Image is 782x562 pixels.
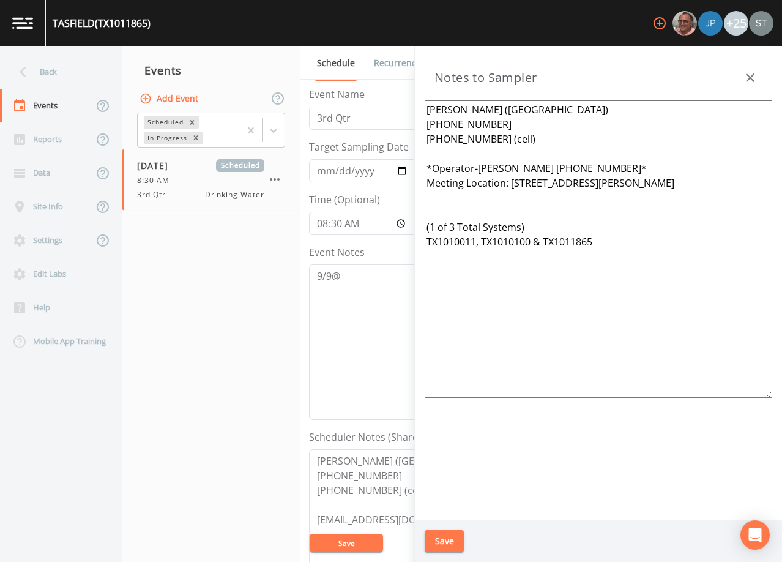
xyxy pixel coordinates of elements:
[189,132,203,144] div: Remove In Progress
[122,149,300,211] a: [DATE]Scheduled8:30 AM3rd QtrDrinking Water
[309,140,409,154] label: Target Sampling Date
[137,88,203,110] button: Add Event
[425,100,772,398] textarea: [PERSON_NAME] ([GEOGRAPHIC_DATA]) [PHONE_NUMBER] [PHONE_NUMBER] (cell) *Operator-[PERSON_NAME] [P...
[724,11,748,36] div: +25
[309,245,365,260] label: Event Notes
[309,87,365,102] label: Event Name
[740,520,770,550] div: Open Intercom Messenger
[122,55,300,86] div: Events
[672,11,698,36] div: Mike Franklin
[309,264,676,420] textarea: 9/9@
[53,16,151,31] div: TASFIELD (TX1011865)
[205,189,264,200] span: Drinking Water
[144,132,189,144] div: In Progress
[137,175,177,186] span: 8:30 AM
[672,11,697,36] img: e2d790fa78825a4bb76dcb6ab311d44c
[137,159,177,172] span: [DATE]
[749,11,773,36] img: cb9926319991c592eb2b4c75d39c237f
[309,192,380,207] label: Time (Optional)
[137,189,173,200] span: 3rd Qtr
[315,46,357,81] a: Schedule
[185,116,199,129] div: Remove Scheduled
[309,430,495,444] label: Scheduler Notes (Shared with all events)
[372,46,423,80] a: Recurrence
[434,68,537,88] h3: Notes to Sampler
[698,11,723,36] div: Joshua gere Paul
[425,530,464,553] button: Save
[698,11,723,36] img: 41241ef155101aa6d92a04480b0d0000
[310,534,383,552] button: Save
[144,116,185,129] div: Scheduled
[216,159,264,172] span: Scheduled
[12,17,33,29] img: logo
